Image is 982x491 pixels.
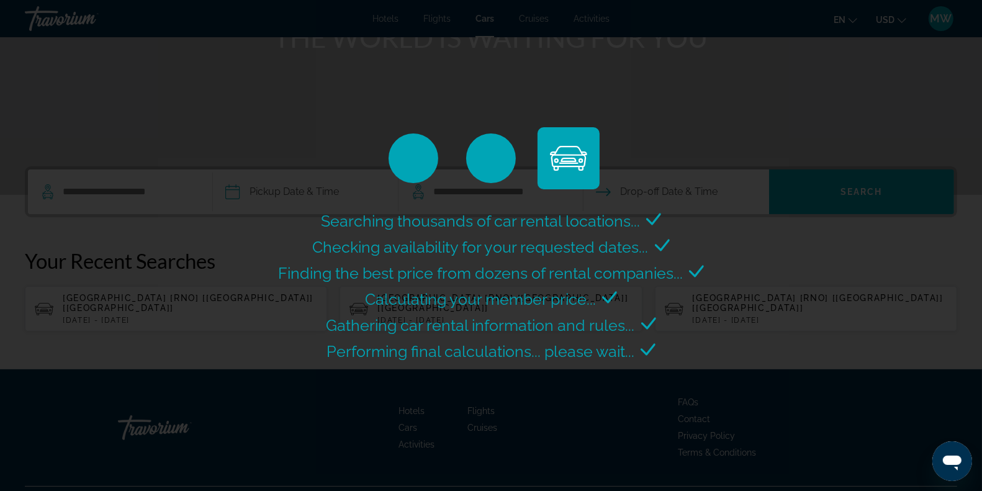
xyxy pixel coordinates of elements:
[321,212,640,230] span: Searching thousands of car rental locations...
[313,238,649,256] span: Checking availability for your requested dates...
[932,441,972,481] iframe: Az üzenetküldési ablak megnyitására szolgáló gomb
[365,290,596,309] span: Calculating your member price...
[327,316,635,335] span: Gathering car rental information and rules...
[278,264,683,282] span: Finding the best price from dozens of rental companies...
[327,342,634,361] span: Performing final calculations... please wait...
